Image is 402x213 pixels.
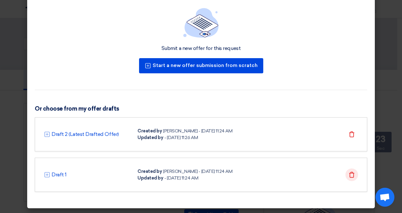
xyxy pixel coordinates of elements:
[52,171,67,179] a: Draft 1
[375,188,394,207] div: Open chat
[163,128,232,134] div: [PERSON_NAME] - [DATE] 11:24 AM
[139,58,263,73] button: Start a new offer submission from scratch
[137,134,163,141] div: Updated by
[137,175,163,181] div: Updated by
[163,168,232,175] div: [PERSON_NAME] - [DATE] 11:24 AM
[137,168,162,175] div: Created by
[164,134,198,141] div: - [DATE] 11:26 AM
[161,45,241,52] div: Submit a new offer for this request
[52,131,119,138] a: Draft 2 (Latest Drafted Offer)
[35,105,367,112] h3: Or choose from my offer drafts
[164,175,198,181] div: - [DATE] 11:24 AM
[183,8,219,38] img: empty_state_list.svg
[137,128,162,134] div: Created by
